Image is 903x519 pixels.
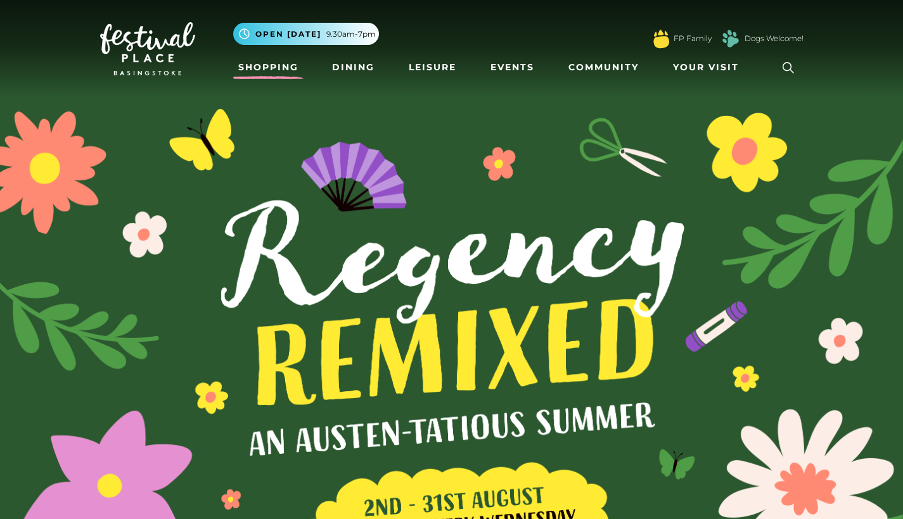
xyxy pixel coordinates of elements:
[233,56,304,79] a: Shopping
[674,33,712,44] a: FP Family
[100,22,195,75] img: Festival Place Logo
[233,23,379,45] button: Open [DATE] 9.30am-7pm
[563,56,644,79] a: Community
[745,33,804,44] a: Dogs Welcome!
[673,61,739,74] span: Your Visit
[668,56,750,79] a: Your Visit
[326,28,376,40] span: 9.30am-7pm
[327,56,380,79] a: Dining
[485,56,539,79] a: Events
[255,28,321,40] span: Open [DATE]
[404,56,461,79] a: Leisure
